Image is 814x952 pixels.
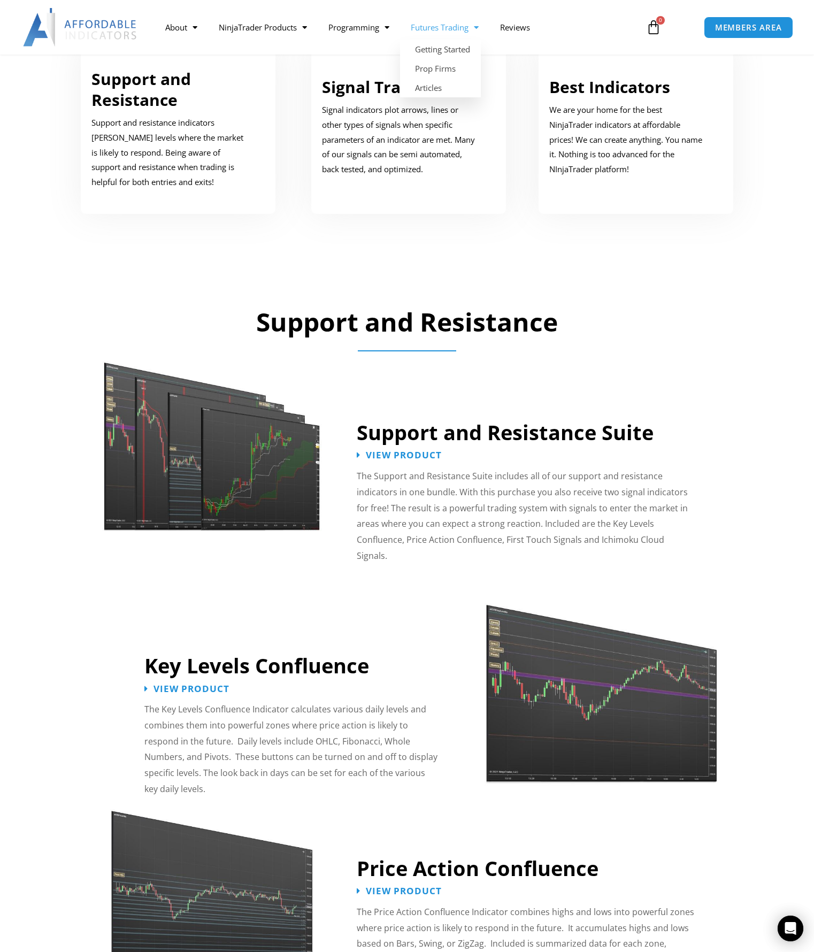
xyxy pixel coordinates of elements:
a: View Product [144,684,229,693]
p: The Key Levels Confluence Indicator calculates various daily levels and combines them into powerf... [144,702,440,797]
a: View Product [357,886,442,895]
a: Key Levels Confluence [144,651,369,679]
a: About [155,15,208,40]
p: Signal indicators plot arrows, lines or other types of signals when specific parameters of an ind... [322,103,479,177]
a: Support and Resistance [91,68,191,111]
a: Futures Trading [400,15,489,40]
a: Price Action Confluence [357,854,598,882]
a: Best Indicators [549,76,670,98]
p: The Support and Resistance Suite includes all of our support and resistance indicators in one bun... [357,469,696,564]
img: Key Levels | Affordable Indicators – NinjaTrader [485,586,718,786]
a: Reviews [489,15,541,40]
span: View Product [153,684,229,693]
a: Prop Firms [400,59,481,78]
ul: Futures Trading [400,40,481,97]
a: MEMBERS AREA [704,17,793,39]
a: Articles [400,78,481,97]
span: 0 [656,16,665,25]
img: LogoAI | Affordable Indicators – NinjaTrader [23,8,138,47]
a: Programming [318,15,400,40]
a: Getting Started [400,40,481,59]
a: 0 [630,12,677,43]
div: Open Intercom Messenger [778,916,803,941]
img: Support and Resistance Suite 1 | Affordable Indicators – NinjaTrader [102,342,322,531]
a: NinjaTrader Products [208,15,318,40]
span: MEMBERS AREA [715,24,782,32]
p: Support and resistance indicators [PERSON_NAME] levels where the market is likely to respond. Bei... [91,116,249,190]
a: View Product [357,450,442,459]
span: View Product [366,886,442,895]
span: View Product [366,450,442,459]
h2: Support and Resistance [78,305,736,339]
a: Signal Trading [322,76,435,98]
a: Support and Resistance Suite [357,418,654,446]
nav: Menu [155,15,635,40]
p: We are your home for the best NinjaTrader indicators at affordable prices! We can create anything... [549,103,707,177]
